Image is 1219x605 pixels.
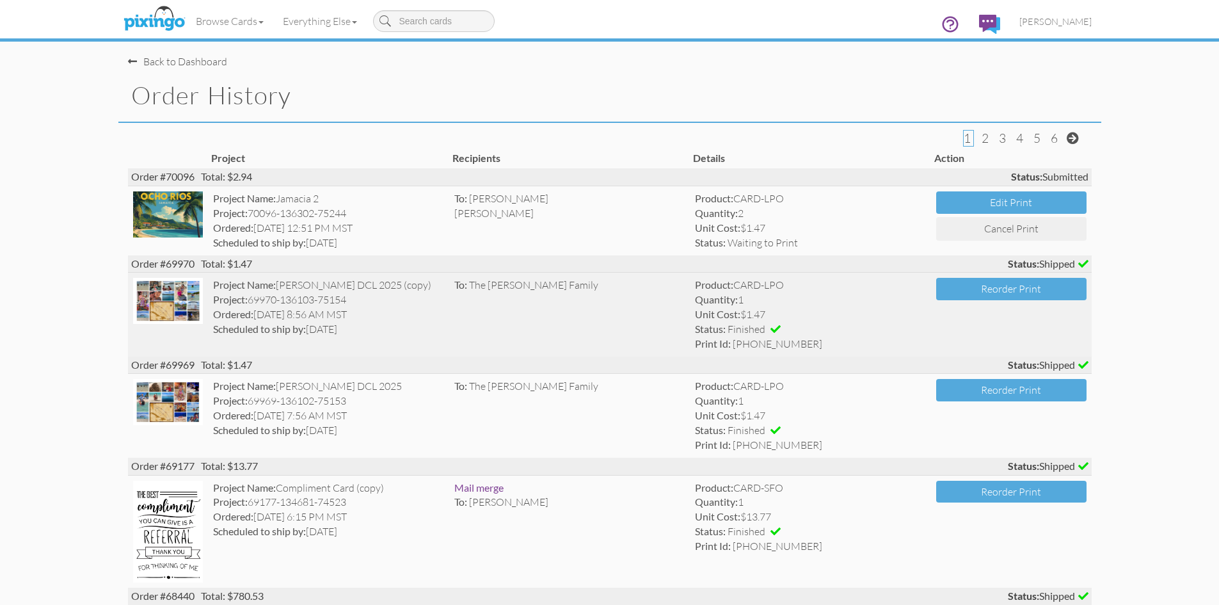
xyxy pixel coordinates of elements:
[213,394,248,407] strong: Project:
[213,424,306,436] strong: Scheduled to ship by:
[1011,170,1042,182] strong: Status:
[213,380,276,392] strong: Project Name:
[201,170,252,182] span: Total: $2.94
[373,10,495,32] input: Search cards
[936,379,1087,401] button: Reorder Print
[1010,5,1101,38] a: [PERSON_NAME]
[133,191,203,238] img: 136302-1-1759261049975-fb19f3750b0dd718-qa.jpg
[695,481,926,496] div: CARD-SFO
[213,322,444,337] div: [DATE]
[213,379,444,394] div: [PERSON_NAME] DCL 2025
[128,458,1092,475] div: Order #69177
[213,236,444,250] div: [DATE]
[273,5,367,37] a: Everything Else
[128,42,1092,69] nav-back: Dashboard
[213,496,248,508] strong: Project:
[1008,589,1088,604] span: Shipped
[1008,257,1088,271] span: Shipped
[213,323,306,335] strong: Scheduled to ship by:
[454,481,685,496] div: Mail merge
[964,131,971,146] span: 1
[1016,131,1023,146] span: 4
[213,293,444,307] div: 69970-136103-75154
[454,207,534,220] span: [PERSON_NAME]
[469,192,548,205] span: [PERSON_NAME]
[213,278,276,291] strong: Project Name:
[128,255,1092,273] div: Order #69970
[695,308,740,320] strong: Unit Cost:
[695,191,926,206] div: CARD-LPO
[936,278,1087,300] button: Reorder Print
[936,217,1087,241] button: Cancel Print
[695,207,738,219] strong: Quantity:
[982,131,989,146] span: 2
[695,481,733,494] strong: Product:
[695,222,740,234] strong: Unit Cost:
[695,510,926,524] div: $13.77
[690,148,931,169] th: Details
[931,148,1092,169] th: Action
[128,54,227,69] div: Back to Dashboard
[128,588,1092,605] div: Order #68440
[213,278,444,293] div: [PERSON_NAME] DCL 2025 (copy)
[213,307,444,322] div: [DATE] 8:56 AM MST
[213,525,306,537] strong: Scheduled to ship by:
[1008,590,1039,602] strong: Status:
[208,148,449,169] th: Project
[695,337,731,350] strong: Print Id:
[695,380,733,392] strong: Product:
[695,323,726,335] strong: Status:
[213,423,444,438] div: [DATE]
[1008,358,1088,373] span: Shipped
[695,424,726,436] strong: Status:
[213,409,253,421] strong: Ordered:
[695,409,740,421] strong: Unit Cost:
[695,495,926,510] div: 1
[999,131,1006,146] span: 3
[133,481,203,583] img: 134681-1-1755047256623-e47ef1f1fa49e029-qa.jpg
[695,192,733,204] strong: Product:
[213,524,444,539] div: [DATE]
[128,168,1092,186] div: Order #70096
[454,278,467,291] span: To:
[1033,131,1040,146] span: 5
[201,460,258,472] span: Total: $13.77
[695,525,726,537] strong: Status:
[128,357,1092,374] div: Order #69969
[695,307,926,322] div: $1.47
[213,510,253,522] strong: Ordered:
[213,222,253,234] strong: Ordered:
[213,308,253,320] strong: Ordered:
[454,496,467,508] span: To:
[695,408,926,423] div: $1.47
[449,148,690,169] th: Recipients
[728,323,765,335] span: Finished
[213,206,444,221] div: 70096-136302-75244
[695,293,926,307] div: 1
[733,337,822,350] span: [PHONE_NUMBER]
[728,525,765,538] span: Finished
[186,5,273,37] a: Browse Cards
[469,496,548,508] span: [PERSON_NAME]
[695,278,733,291] strong: Product:
[695,394,926,408] div: 1
[201,590,264,602] span: Total: $780.53
[733,540,822,553] span: [PHONE_NUMBER]
[695,394,738,407] strong: Quantity:
[979,15,1000,34] img: comments.svg
[213,192,276,204] strong: Project Name:
[213,221,444,236] div: [DATE] 12:51 PM MST
[1008,359,1039,371] strong: Status:
[133,379,203,425] img: 136102-1-1758646499274-a1dcd57c02552dbb-qa.jpg
[695,540,731,552] strong: Print Id:
[695,293,738,305] strong: Quantity:
[454,192,467,204] span: To:
[213,495,444,510] div: 69177-134681-74523
[201,359,252,371] span: Total: $1.47
[1008,459,1088,474] span: Shipped
[695,221,926,236] div: $1.47
[133,278,203,324] img: 136103-1-1758642863341-95ae628419d922e5-qa.jpg
[213,293,248,305] strong: Project:
[213,481,276,494] strong: Project Name:
[213,236,306,248] strong: Scheduled to ship by:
